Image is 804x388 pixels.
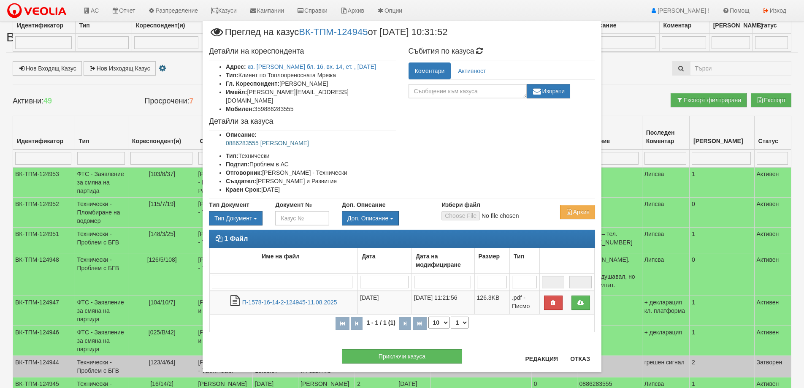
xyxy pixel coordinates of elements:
h4: Детайли на кореспондента [209,47,396,56]
button: Изпрати [527,84,571,98]
td: : No sort applied, activate to apply an ascending sort [539,248,567,274]
b: Име на файл [262,253,300,260]
li: [PERSON_NAME] - Технически [226,168,396,177]
li: Клиент по Топлопреносната Мрежа [226,71,396,79]
li: Технически [226,152,396,160]
span: Преглед на казус от [DATE] 10:31:52 [209,27,447,43]
li: Проблем в АС [226,160,396,168]
li: [PERSON_NAME] и Развитие [226,177,396,185]
td: [DATE] 11:21:56 [412,291,475,315]
button: Първа страница [336,317,349,330]
td: Дата на модифициране: No sort applied, activate to apply an ascending sort [412,248,475,274]
b: Тип: [226,72,238,79]
div: Двоен клик, за изчистване на избраната стойност. [209,211,263,225]
label: Избери файл [441,201,480,209]
li: 359886283555 [226,105,396,113]
button: Архив [560,205,595,219]
label: Доп. Описание [342,201,385,209]
td: 126.3KB [474,291,509,315]
td: .pdf - Писмо [509,291,539,315]
select: Страница номер [451,317,468,328]
a: Активност [452,62,492,79]
a: ВК-ТПМ-124945 [299,27,368,37]
b: Адрес: [226,63,246,70]
h4: Събития по казуса [409,47,596,56]
button: Приключи казуса [342,349,462,364]
label: Тип Документ [209,201,249,209]
button: Предишна страница [351,317,363,330]
span: Тип Документ [214,215,252,222]
strong: 1 Файл [224,235,248,242]
li: [DATE] [226,185,396,194]
li: [PERSON_NAME] [226,79,396,88]
select: Брой редове на страница [428,317,449,328]
td: : No sort applied, activate to apply an ascending sort [567,248,594,274]
a: П-1578-16-14-2-124945-11.08.2025 [242,299,337,306]
td: [DATE] [358,291,412,315]
td: Размер: No sort applied, activate to apply an ascending sort [474,248,509,274]
li: [PERSON_NAME][EMAIL_ADDRESS][DOMAIN_NAME] [226,88,396,105]
b: Описание: [226,131,257,138]
div: Двоен клик, за изчистване на избраната стойност. [342,211,429,225]
b: Тип: [226,152,238,159]
b: Създател: [226,178,256,185]
b: Дата на модифициране [416,253,461,268]
button: Доп. Описание [342,211,399,225]
button: Тип Документ [209,211,263,225]
b: Мобилен: [226,106,254,112]
button: Следваща страница [399,317,411,330]
td: Дата: No sort applied, activate to apply an ascending sort [358,248,412,274]
b: Гл. Кореспондент: [226,80,279,87]
b: Отговорник: [226,169,262,176]
td: Тип: No sort applied, activate to apply an ascending sort [509,248,539,274]
b: Подтип: [226,161,249,168]
a: Коментари [409,62,451,79]
p: 0886283555 [PERSON_NAME] [226,139,396,147]
span: Доп. Описание [347,215,388,222]
b: Тип [514,253,524,260]
b: Краен Срок: [226,186,261,193]
b: Размер [479,253,500,260]
b: Дата [362,253,375,260]
tr: П-1578-16-14-2-124945-11.08.2025.pdf - Писмо [210,291,595,315]
button: Последна страница [413,317,427,330]
label: Документ № [275,201,311,209]
a: кв. [PERSON_NAME] бл. 16, вх. 14, ет. , [DATE] [248,63,376,70]
td: Име на файл: No sort applied, activate to apply an ascending sort [210,248,358,274]
b: Имейл: [226,89,247,95]
span: 1 - 1 / 1 (1) [364,319,397,326]
input: Казус № [275,211,329,225]
h4: Детайли за казуса [209,117,396,126]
